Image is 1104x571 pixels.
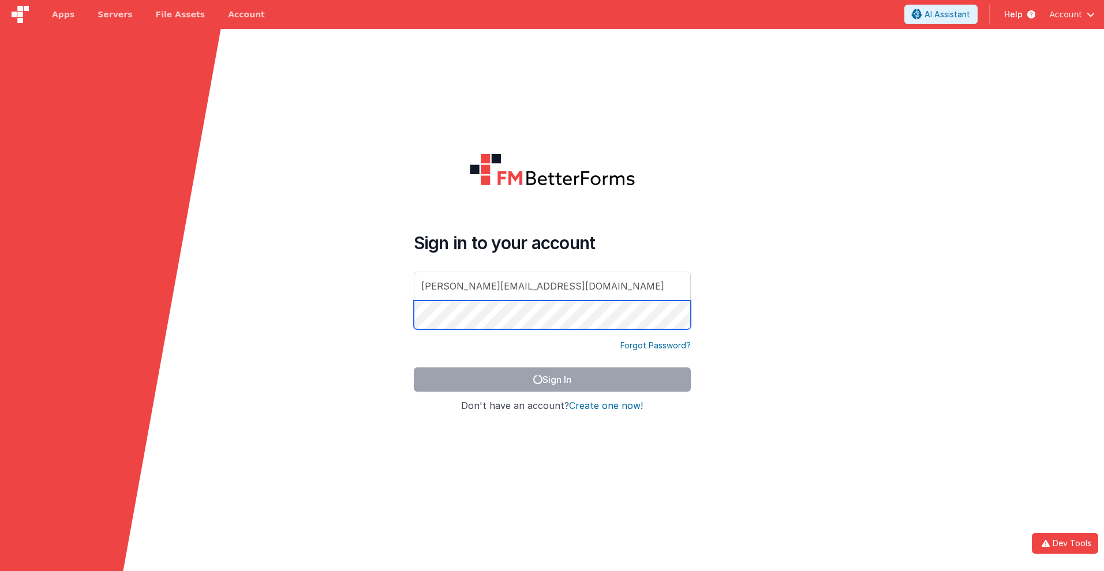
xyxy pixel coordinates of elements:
h4: Sign in to your account [414,232,691,253]
span: Apps [52,9,74,20]
button: Dev Tools [1032,533,1098,554]
button: Sign In [414,367,691,392]
input: Email Address [414,272,691,300]
button: AI Assistant [904,5,978,24]
span: AI Assistant [925,9,970,20]
button: Account [1049,9,1095,20]
h4: Don't have an account? [414,401,691,411]
span: Account [1049,9,1082,20]
a: Forgot Password? [620,340,691,351]
span: Servers [98,9,132,20]
span: File Assets [156,9,205,20]
button: Create one now! [569,401,643,411]
span: Help [1004,9,1023,20]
